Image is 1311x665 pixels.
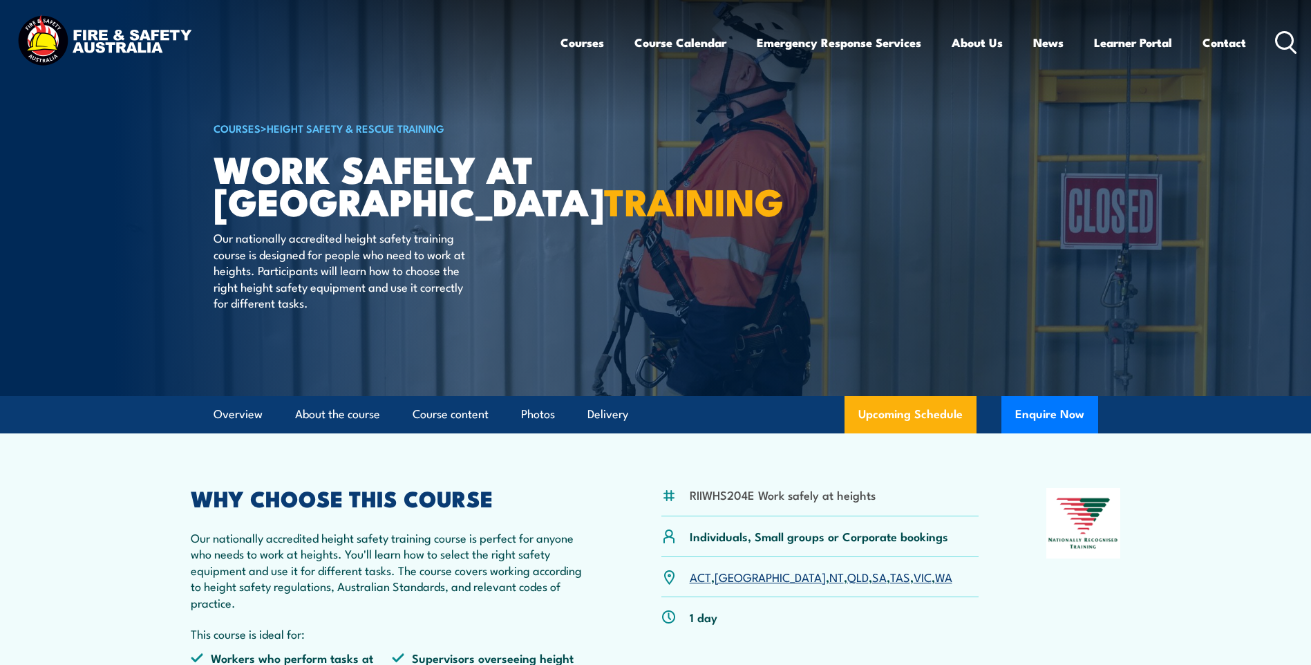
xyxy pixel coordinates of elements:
[1202,24,1246,61] a: Contact
[1001,396,1098,433] button: Enquire Now
[715,568,826,585] a: [GEOGRAPHIC_DATA]
[690,568,711,585] a: ACT
[914,568,932,585] a: VIC
[1046,488,1121,559] img: Nationally Recognised Training logo.
[690,609,717,625] p: 1 day
[935,568,952,585] a: WA
[214,396,263,433] a: Overview
[634,24,726,61] a: Course Calendar
[952,24,1003,61] a: About Us
[214,120,261,135] a: COURSES
[1094,24,1172,61] a: Learner Portal
[214,230,466,310] p: Our nationally accredited height safety training course is designed for people who need to work a...
[847,568,869,585] a: QLD
[890,568,910,585] a: TAS
[295,396,380,433] a: About the course
[214,152,555,216] h1: Work Safely at [GEOGRAPHIC_DATA]
[872,568,887,585] a: SA
[690,487,876,503] li: RIIWHS204E Work safely at heights
[690,569,952,585] p: , , , , , , ,
[845,396,977,433] a: Upcoming Schedule
[191,530,594,610] p: Our nationally accredited height safety training course is perfect for anyone who needs to work a...
[587,396,628,433] a: Delivery
[191,626,594,641] p: This course is ideal for:
[521,396,555,433] a: Photos
[604,171,784,229] strong: TRAINING
[829,568,844,585] a: NT
[1033,24,1064,61] a: News
[191,488,594,507] h2: WHY CHOOSE THIS COURSE
[757,24,921,61] a: Emergency Response Services
[690,528,948,544] p: Individuals, Small groups or Corporate bookings
[214,120,555,136] h6: >
[267,120,444,135] a: Height Safety & Rescue Training
[560,24,604,61] a: Courses
[413,396,489,433] a: Course content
